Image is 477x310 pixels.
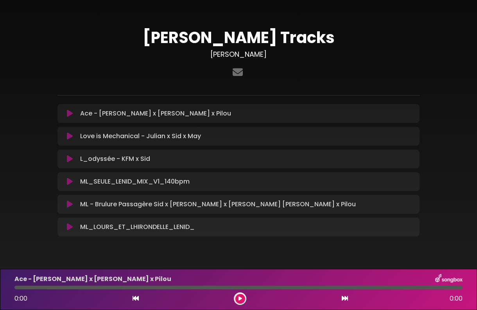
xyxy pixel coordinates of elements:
[80,132,201,141] p: Love is Mechanical - Julian x Sid x May
[80,200,356,209] p: ML - Brulure Passagère Sid x [PERSON_NAME] x [PERSON_NAME] [PERSON_NAME] x Pilou
[57,28,420,47] h1: [PERSON_NAME] Tracks
[80,222,195,232] p: ML_LOURS_ET_LHIRONDELLE_LENID_
[80,154,150,164] p: L_odyssée - KFM x Sid
[80,177,190,186] p: ML_SEULE_LENID_MIX_V1_140bpm
[80,109,231,118] p: Ace - [PERSON_NAME] x [PERSON_NAME] x Pilou
[57,50,420,59] h3: [PERSON_NAME]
